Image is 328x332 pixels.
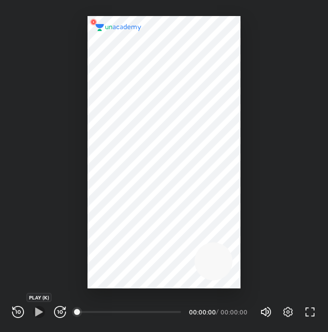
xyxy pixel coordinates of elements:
[26,293,51,302] div: PLAY (K)
[95,24,141,31] img: logo.2a7e12a2.svg
[189,309,214,315] div: 00:00:00
[216,309,218,315] div: /
[220,309,248,315] div: 00:00:00
[87,16,99,28] img: wMgqJGBwKWe8AAAAABJRU5ErkJggg==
